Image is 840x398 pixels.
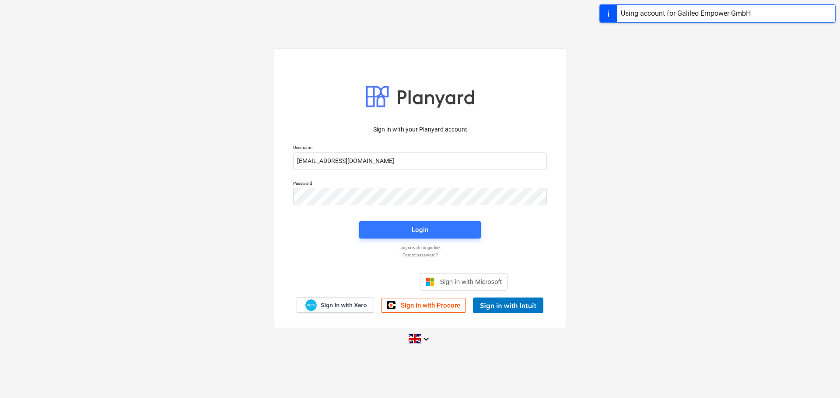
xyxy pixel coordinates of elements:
[293,180,547,188] p: Password
[426,277,434,286] img: Microsoft logo
[321,301,367,309] span: Sign in with Xero
[289,245,551,250] a: Log in with magic link
[412,224,428,235] div: Login
[621,8,751,19] div: Using account for Galileo Empower GmbH
[440,278,502,285] span: Sign in with Microsoft
[328,272,417,291] iframe: Sign in with Google Button
[293,152,547,170] input: Username
[293,125,547,134] p: Sign in with your Planyard account
[293,145,547,152] p: Username
[297,298,374,313] a: Sign in with Xero
[421,334,431,344] i: keyboard_arrow_down
[289,252,551,258] a: Forgot password?
[359,221,481,239] button: Login
[305,299,317,311] img: Xero logo
[381,298,466,313] a: Sign in with Procore
[401,301,460,309] span: Sign in with Procore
